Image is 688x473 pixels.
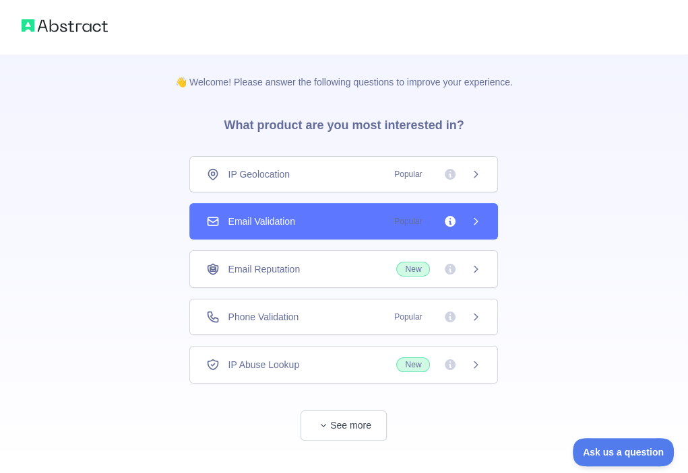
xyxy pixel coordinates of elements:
[154,54,534,89] p: 👋 Welcome! Please answer the following questions to improve your experience.
[228,168,290,181] span: IP Geolocation
[301,410,387,441] button: See more
[386,310,430,324] span: Popular
[386,168,430,181] span: Popular
[573,438,675,466] iframe: Toggle Customer Support
[228,358,299,371] span: IP Abuse Lookup
[396,357,430,372] span: New
[386,215,430,228] span: Popular
[202,89,485,156] h3: What product are you most interested in?
[22,16,108,35] img: Abstract logo
[228,310,299,324] span: Phone Validation
[396,262,430,277] span: New
[228,262,300,276] span: Email Reputation
[228,215,294,228] span: Email Validation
